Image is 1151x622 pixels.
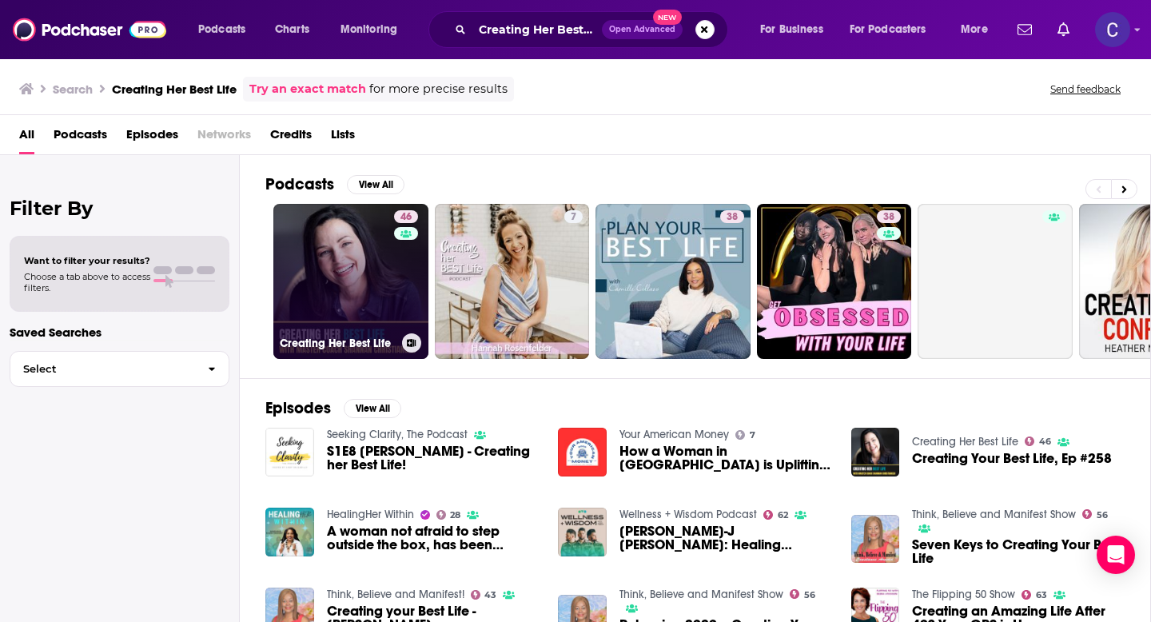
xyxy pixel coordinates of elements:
[571,209,576,225] span: 7
[1011,16,1038,43] a: Show notifications dropdown
[265,17,319,42] a: Charts
[24,255,150,266] span: Want to filter your results?
[265,428,314,476] img: S1E8 Dusti Kae - Creating her Best Life!
[13,14,166,45] img: Podchaser - Follow, Share and Rate Podcasts
[10,364,195,374] span: Select
[249,80,366,98] a: Try an exact match
[1097,512,1108,519] span: 56
[1045,82,1125,96] button: Send feedback
[804,592,815,599] span: 56
[394,210,418,223] a: 46
[471,590,497,600] a: 43
[912,538,1125,565] span: Seven Keys to Creating Your Best Life
[1082,509,1108,519] a: 56
[327,588,464,601] a: Think, Believe and Manifest!
[757,204,912,359] a: 38
[727,209,738,225] span: 38
[564,210,583,223] a: 7
[778,512,788,519] span: 62
[331,122,355,154] a: Lists
[275,18,309,41] span: Charts
[10,325,229,340] p: Saved Searches
[950,17,1008,42] button: open menu
[619,588,783,601] a: Think, Believe and Manifest Show
[609,26,675,34] span: Open Advanced
[653,10,682,25] span: New
[595,204,751,359] a: 38
[763,510,788,520] a: 62
[265,398,401,418] a: EpisodesView All
[344,399,401,418] button: View All
[19,122,34,154] a: All
[912,452,1112,465] a: Creating Your Best Life, Ep #258
[327,524,540,552] a: A woman not afraid to step outside the box, has been creating her own path and is living her best...
[912,435,1018,449] a: Creating Her Best Life
[1022,590,1047,600] a: 63
[749,17,843,42] button: open menu
[400,209,412,225] span: 46
[10,197,229,220] h2: Filter By
[1097,536,1135,574] div: Open Intercom Messenger
[720,210,744,223] a: 38
[760,18,823,41] span: For Business
[1095,12,1130,47] img: User Profile
[327,445,540,472] span: S1E8 [PERSON_NAME] - Creating her Best Life!
[435,204,590,359] a: 7
[327,445,540,472] a: S1E8 Dusti Kae - Creating her Best Life!
[790,589,815,599] a: 56
[484,592,496,599] span: 43
[850,18,926,41] span: For Podcasters
[735,430,755,440] a: 7
[197,122,251,154] span: Networks
[24,271,150,293] span: Choose a tab above to access filters.
[327,508,414,521] a: HealingHer Within
[619,524,832,552] a: Danny-J Johnson: Healing Depression & Creating The Best Life
[54,122,107,154] a: Podcasts
[619,445,832,472] span: How a Woman in [GEOGRAPHIC_DATA] is Uplifting the Voices of Women Everywhere and Creating Her Bes...
[839,17,950,42] button: open menu
[265,398,331,418] h2: Episodes
[10,351,229,387] button: Select
[450,512,460,519] span: 28
[1036,592,1047,599] span: 63
[341,18,397,41] span: Monitoring
[912,588,1015,601] a: The Flipping 50 Show
[273,204,428,359] a: 46Creating Her Best Life
[472,17,602,42] input: Search podcasts, credits, & more...
[436,510,461,520] a: 28
[851,428,900,476] img: Creating Your Best Life, Ep #258
[619,508,757,521] a: Wellness + Wisdom Podcast
[602,20,683,39] button: Open AdvancedNew
[619,428,729,441] a: Your American Money
[280,337,396,350] h3: Creating Her Best Life
[961,18,988,41] span: More
[187,17,266,42] button: open menu
[329,17,418,42] button: open menu
[912,508,1076,521] a: Think, Believe and Manifest Show
[265,174,404,194] a: PodcastsView All
[270,122,312,154] a: Credits
[1039,438,1051,445] span: 46
[1025,437,1051,446] a: 46
[126,122,178,154] span: Episodes
[53,82,93,97] h3: Search
[1095,12,1130,47] button: Show profile menu
[851,515,900,564] img: Seven Keys to Creating Your Best Life
[883,209,894,225] span: 38
[265,508,314,556] a: A woman not afraid to step outside the box, has been creating her own path and is living her best...
[198,18,245,41] span: Podcasts
[750,432,755,439] span: 7
[558,428,607,476] img: How a Woman in Detroit is Uplifting the Voices of Women Everywhere and Creating Her Best Life
[558,508,607,556] img: Danny-J Johnson: Healing Depression & Creating The Best Life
